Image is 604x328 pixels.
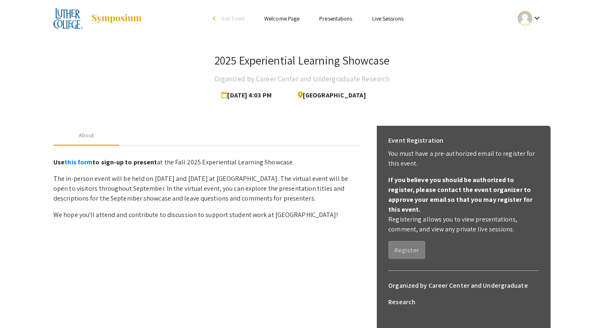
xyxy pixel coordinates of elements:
h3: 2025 Experiential Learning Showcase [214,53,390,67]
a: Live Sessions [372,15,403,22]
p: at the Fall 2025 Experiential Learning Showcase. [53,157,362,167]
iframe: Chat [6,291,35,322]
span: Exit Event [222,15,244,22]
b: If you believe you should be authorized to register, please contact the event organizer to approv... [388,176,533,214]
h6: Event Registration [388,132,443,149]
a: 2025 Experiential Learning Showcase [53,8,142,29]
mat-icon: Expand account dropdown [532,13,542,23]
h6: Organized by Career Center and Undergraduate Research [388,277,539,310]
h4: Organized by Career Center and Undergraduate Research [214,71,390,87]
div: About [79,131,94,140]
p: We hope you'll attend and contribute to discussion to support student work at [GEOGRAPHIC_DATA]! [53,210,362,220]
p: You must have a pre-authorized email to register for this event. [388,149,539,169]
button: Expand account dropdown [509,9,551,28]
button: Register [388,241,425,259]
a: Welcome Page [264,15,300,22]
strong: Use to sign-up to present [53,158,157,166]
p: The in-person event will be held on [DATE] and [DATE] at [GEOGRAPHIC_DATA]. The virtual event wil... [53,174,362,203]
a: Presentations [319,15,352,22]
p: Registering allows you to view presentations, comment, and view any private live sessions. [388,215,539,234]
img: Symposium by ForagerOne [91,14,142,23]
div: arrow_back_ios [213,16,218,21]
span: [DATE] 4:03 PM [221,87,275,104]
a: this form [65,158,92,166]
span: [GEOGRAPHIC_DATA] [291,87,366,104]
img: 2025 Experiential Learning Showcase [53,8,83,29]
